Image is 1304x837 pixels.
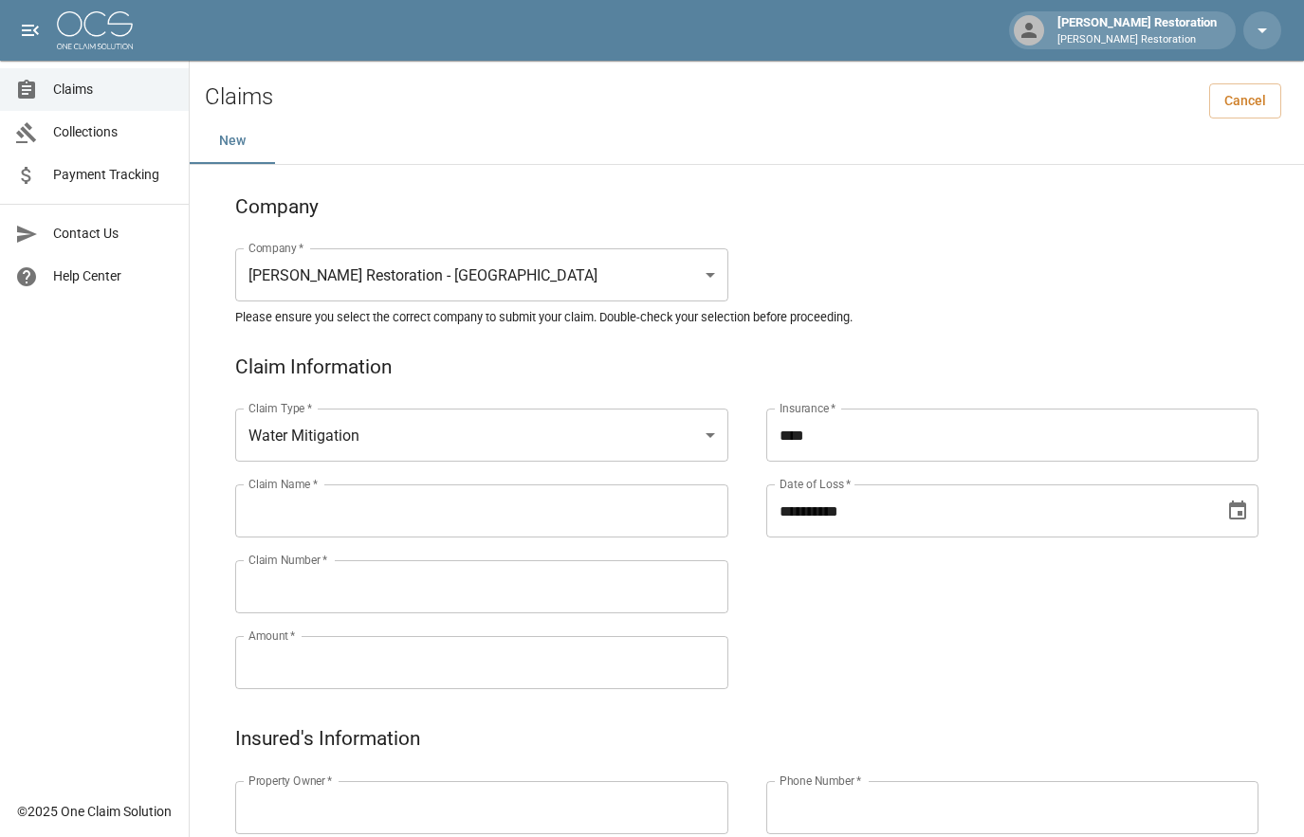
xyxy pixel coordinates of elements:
label: Claim Number [248,552,327,568]
label: Claim Name [248,476,318,492]
img: ocs-logo-white-transparent.png [57,11,133,49]
h2: Claims [205,83,273,111]
label: Amount [248,628,296,644]
span: Claims [53,80,174,100]
label: Claim Type [248,400,312,416]
div: [PERSON_NAME] Restoration - [GEOGRAPHIC_DATA] [235,248,728,301]
p: [PERSON_NAME] Restoration [1057,32,1217,48]
label: Date of Loss [780,476,851,492]
div: [PERSON_NAME] Restoration [1050,13,1224,47]
span: Collections [53,122,174,142]
button: New [190,118,275,164]
div: Water Mitigation [235,409,728,462]
label: Company [248,240,304,256]
span: Help Center [53,266,174,286]
label: Insurance [780,400,836,416]
button: open drawer [11,11,49,49]
h5: Please ensure you select the correct company to submit your claim. Double-check your selection be... [235,309,1258,325]
span: Payment Tracking [53,165,174,185]
a: Cancel [1209,83,1281,118]
label: Property Owner [248,773,333,789]
div: © 2025 One Claim Solution [17,802,172,821]
button: Choose date, selected date is Aug 24, 2025 [1219,492,1257,530]
span: Contact Us [53,224,174,244]
div: dynamic tabs [190,118,1304,164]
label: Phone Number [780,773,861,789]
